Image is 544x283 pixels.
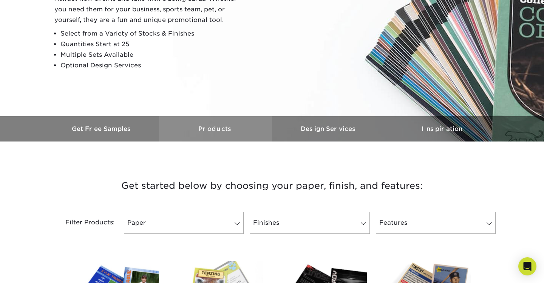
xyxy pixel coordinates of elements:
[124,212,244,234] a: Paper
[45,125,159,132] h3: Get Free Samples
[385,125,499,132] h3: Inspiration
[250,212,369,234] a: Finishes
[60,39,243,50] li: Quantities Start at 25
[518,257,536,275] div: Open Intercom Messenger
[60,50,243,60] li: Multiple Sets Available
[159,125,272,132] h3: Products
[51,169,493,203] h3: Get started below by choosing your paper, finish, and features:
[60,28,243,39] li: Select from a Variety of Stocks & Finishes
[272,116,385,141] a: Design Services
[376,212,496,234] a: Features
[60,60,243,71] li: Optional Design Services
[385,116,499,141] a: Inspiration
[159,116,272,141] a: Products
[45,116,159,141] a: Get Free Samples
[272,125,385,132] h3: Design Services
[45,212,121,234] div: Filter Products:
